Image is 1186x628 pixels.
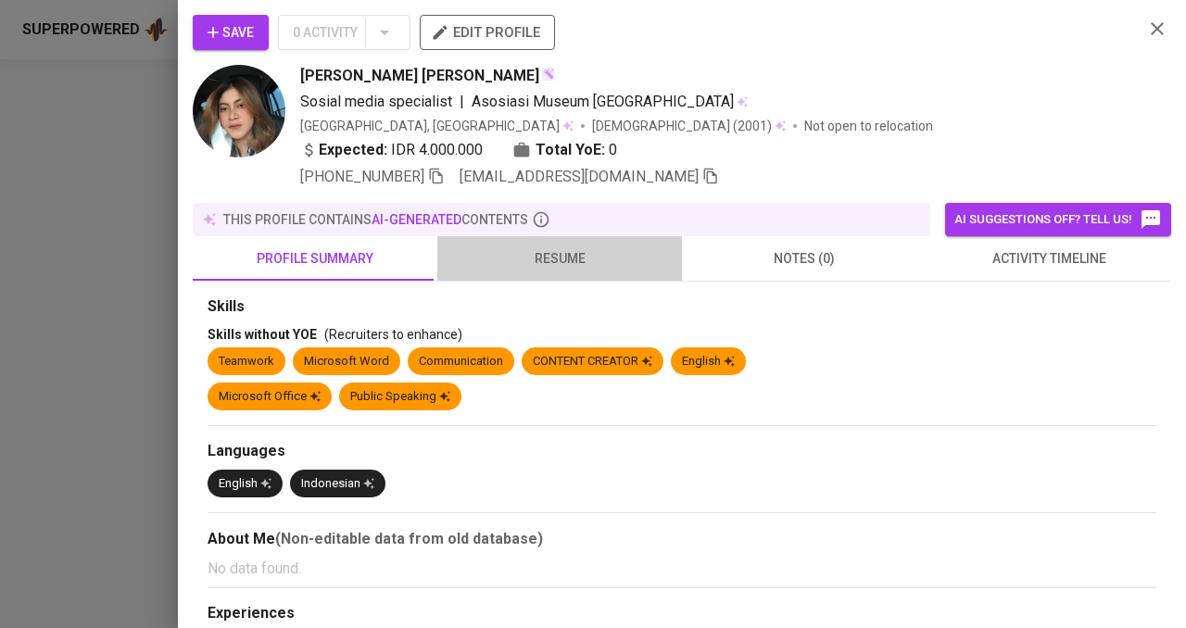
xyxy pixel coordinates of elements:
span: Sosial media specialist [300,93,452,110]
img: 690d1b5980361b6fe722ec7a33377cdf.jpg [193,65,285,157]
b: (Non-editable data from old database) [275,530,543,547]
div: Skills [208,296,1156,318]
p: No data found. [208,558,1156,580]
span: AI suggestions off? Tell us! [954,208,1162,231]
img: magic_wand.svg [541,67,556,82]
b: Total YoE: [536,139,605,161]
span: [PHONE_NUMBER] [300,168,424,185]
div: Microsoft Office [219,388,321,406]
div: Teamwork [219,353,274,371]
div: Communication [419,353,503,371]
button: edit profile [420,15,555,50]
div: IDR 4.000.000 [300,139,483,161]
div: English [682,353,735,371]
span: | [460,91,464,113]
button: AI suggestions off? Tell us! [945,203,1171,236]
span: [PERSON_NAME] [PERSON_NAME] [300,65,539,87]
span: [EMAIL_ADDRESS][DOMAIN_NAME] [460,168,699,185]
div: Indonesian [301,475,374,493]
div: [GEOGRAPHIC_DATA], [GEOGRAPHIC_DATA] [300,117,574,135]
div: Languages [208,441,1156,462]
span: resume [448,247,671,270]
div: About Me [208,528,1156,550]
span: (Recruiters to enhance) [324,327,462,342]
span: Skills without YOE [208,327,317,342]
span: AI-generated [372,212,461,227]
a: edit profile [420,24,555,39]
div: (2001) [592,117,786,135]
span: profile summary [204,247,426,270]
p: Not open to relocation [804,117,933,135]
span: notes (0) [693,247,915,270]
span: 0 [609,139,617,161]
button: Save [193,15,269,50]
span: Asosiasi Museum [GEOGRAPHIC_DATA] [472,93,734,110]
div: Microsoft Word [304,353,389,371]
div: CONTENT CREATOR [533,353,652,371]
p: this profile contains contents [223,210,528,229]
div: Public Speaking [350,388,450,406]
span: [DEMOGRAPHIC_DATA] [592,117,733,135]
span: activity timeline [938,247,1160,270]
div: Experiences [208,603,1156,624]
b: Expected: [319,139,387,161]
span: edit profile [435,20,540,44]
div: English [219,475,271,493]
span: Save [208,21,254,44]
